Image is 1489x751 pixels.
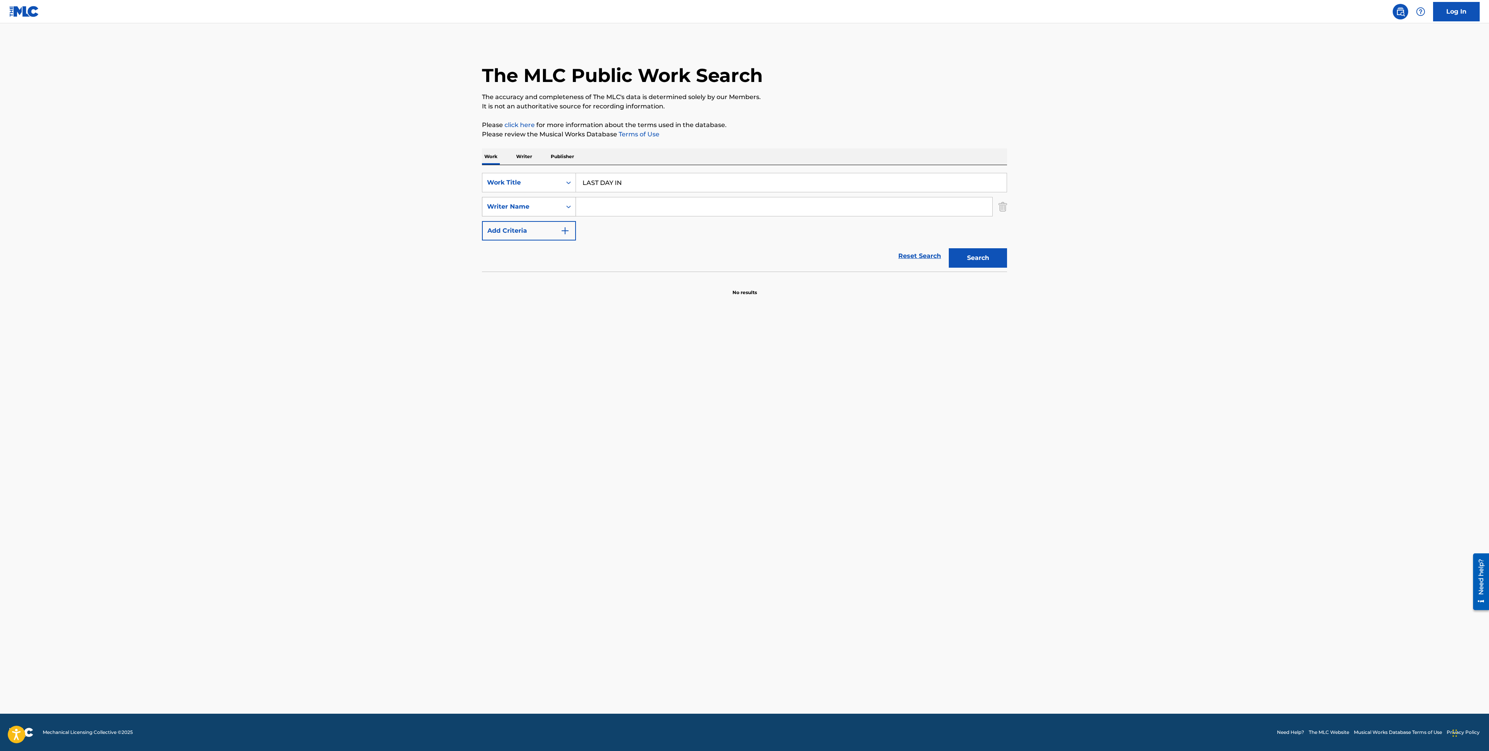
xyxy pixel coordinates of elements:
a: Reset Search [894,247,945,265]
a: Musical Works Database Terms of Use [1354,729,1442,736]
a: Terms of Use [617,131,659,138]
iframe: Chat Widget [1450,714,1489,751]
span: Mechanical Licensing Collective © 2025 [43,729,133,736]
iframe: Resource Center [1467,551,1489,613]
a: Public Search [1393,4,1408,19]
p: Writer [514,148,534,165]
a: Privacy Policy [1447,729,1480,736]
h1: The MLC Public Work Search [482,64,763,87]
p: It is not an authoritative source for recording information. [482,102,1007,111]
button: Search [949,248,1007,268]
p: No results [732,280,757,296]
img: Delete Criterion [998,197,1007,216]
img: help [1416,7,1425,16]
img: MLC Logo [9,6,39,17]
a: The MLC Website [1309,729,1349,736]
a: Need Help? [1277,729,1304,736]
p: Work [482,148,500,165]
div: Writer Name [487,202,557,211]
p: Publisher [548,148,576,165]
div: Help [1413,4,1428,19]
img: logo [9,728,33,737]
p: The accuracy and completeness of The MLC's data is determined solely by our Members. [482,92,1007,102]
a: Log In [1433,2,1480,21]
button: Add Criteria [482,221,576,240]
p: Please for more information about the terms used in the database. [482,120,1007,130]
img: 9d2ae6d4665cec9f34b9.svg [560,226,570,235]
a: click here [504,121,535,129]
div: Work Title [487,178,557,187]
img: search [1396,7,1405,16]
p: Please review the Musical Works Database [482,130,1007,139]
div: Drag [1452,721,1457,745]
form: Search Form [482,173,1007,272]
